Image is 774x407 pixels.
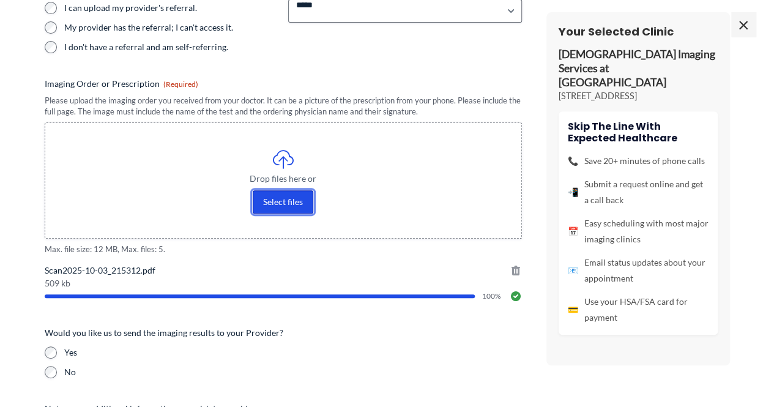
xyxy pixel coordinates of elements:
span: × [731,12,756,37]
span: 📲 [568,184,578,200]
span: 💳 [568,302,578,318]
span: (Required) [163,80,198,89]
label: I don't have a referral and am self-referring. [64,41,278,53]
li: Submit a request online and get a call back [568,176,709,208]
legend: Would you like us to send the imaging results to your Provider? [45,327,283,339]
li: Easy scheduling with most major imaging clinics [568,215,709,247]
label: No [64,366,522,378]
span: 📧 [568,263,578,278]
h4: Skip the line with Expected Healthcare [568,121,709,144]
h3: Your Selected Clinic [559,24,718,39]
span: Drop files here or [70,174,497,183]
div: Please upload the imaging order you received from your doctor. It can be a picture of the prescri... [45,95,522,118]
span: 100% [482,293,502,300]
label: I can upload my provider's referral. [64,2,278,14]
p: [STREET_ADDRESS] [559,90,718,102]
span: 509 kb [45,279,522,288]
span: Max. file size: 12 MB, Max. files: 5. [45,244,522,255]
span: Scan2025-10-03_215312.pdf [45,264,522,277]
button: select files, imaging order or prescription(required) [253,190,313,214]
span: 📅 [568,223,578,239]
li: Use your HSA/FSA card for payment [568,294,709,326]
label: My provider has the referral; I can't access it. [64,21,278,34]
p: [DEMOGRAPHIC_DATA] Imaging Services at [GEOGRAPHIC_DATA] [559,48,718,90]
label: Imaging Order or Prescription [45,78,522,90]
label: Yes [64,346,522,359]
span: 📞 [568,153,578,169]
li: Save 20+ minutes of phone calls [568,153,709,169]
li: Email status updates about your appointment [568,255,709,286]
